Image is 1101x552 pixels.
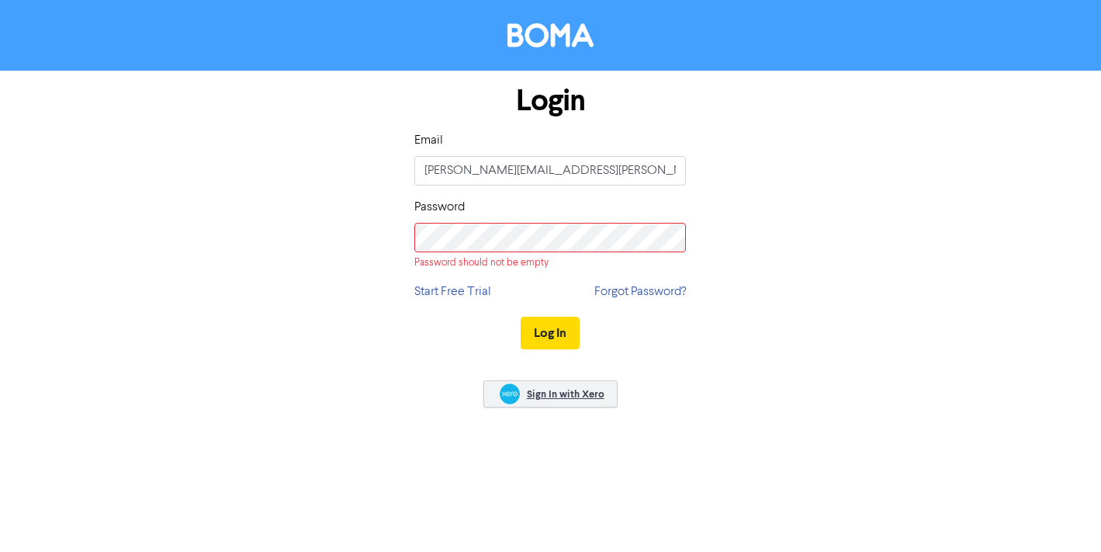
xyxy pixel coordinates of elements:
[414,131,443,150] label: Email
[483,380,617,408] a: Sign In with Xero
[521,317,580,349] button: Log In
[594,283,686,301] a: Forgot Password?
[527,387,604,401] span: Sign In with Xero
[500,384,520,404] img: Xero logo
[414,283,491,301] a: Start Free Trial
[414,255,686,270] div: Password should not be empty
[507,23,594,47] img: BOMA Logo
[414,198,465,217] label: Password
[902,384,1101,552] iframe: Chat Widget
[414,83,686,119] h1: Login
